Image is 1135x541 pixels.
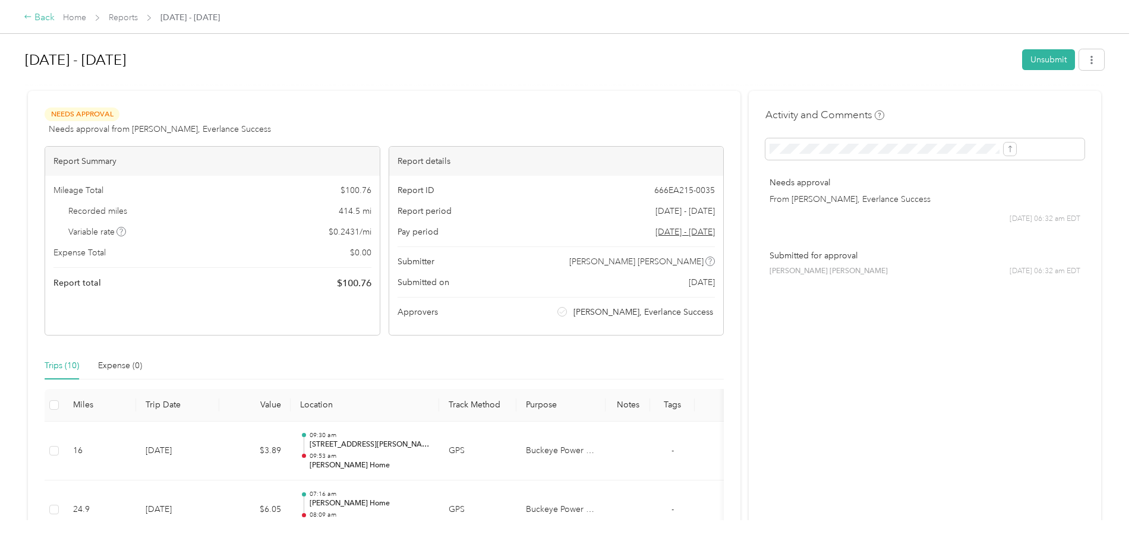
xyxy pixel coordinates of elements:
[671,504,674,514] span: -
[310,498,430,509] p: [PERSON_NAME] Home
[337,276,371,290] span: $ 100.76
[310,439,430,450] p: [STREET_ADDRESS][PERSON_NAME]
[398,205,452,217] span: Report period
[398,306,438,318] span: Approvers
[770,176,1080,189] p: Needs approval
[516,389,606,422] th: Purpose
[219,422,291,481] td: $3.89
[219,480,291,540] td: $6.05
[655,205,715,217] span: [DATE] - [DATE]
[350,246,371,259] span: $ 0.00
[439,389,516,422] th: Track Method
[25,46,1014,74] h1: Aug 1 - 31, 2025
[650,389,695,422] th: Tags
[389,147,724,176] div: Report details
[671,445,674,455] span: -
[68,226,127,238] span: Variable rate
[1010,214,1080,224] span: [DATE] 06:32 am EDT
[310,511,430,519] p: 08:09 am
[310,460,430,471] p: [PERSON_NAME] Home
[109,12,138,23] a: Reports
[439,480,516,540] td: GPS
[770,266,888,277] span: [PERSON_NAME] [PERSON_NAME]
[654,184,715,197] span: 666EA215-0035
[291,389,439,422] th: Location
[606,389,650,422] th: Notes
[53,184,103,197] span: Mileage Total
[765,107,884,122] h4: Activity and Comments
[340,184,371,197] span: $ 100.76
[398,255,434,268] span: Submitter
[45,147,380,176] div: Report Summary
[339,205,371,217] span: 414.5 mi
[63,12,86,23] a: Home
[45,107,119,121] span: Needs Approval
[689,276,715,289] span: [DATE]
[68,205,127,217] span: Recorded miles
[219,389,291,422] th: Value
[310,452,430,460] p: 09:53 am
[770,193,1080,205] p: From [PERSON_NAME], Everlance Success
[770,249,1080,262] p: Submitted for approval
[136,389,219,422] th: Trip Date
[569,255,704,268] span: [PERSON_NAME] [PERSON_NAME]
[64,480,136,540] td: 24.9
[398,226,439,238] span: Pay period
[53,277,101,289] span: Report total
[1022,49,1075,70] button: Unsubmit
[160,11,220,24] span: [DATE] - [DATE]
[516,480,606,540] td: Buckeye Power Sales
[64,422,136,481] td: 16
[516,422,606,481] td: Buckeye Power Sales
[439,422,516,481] td: GPS
[398,184,434,197] span: Report ID
[98,359,142,372] div: Expense (0)
[24,11,55,25] div: Back
[49,123,271,135] span: Needs approval from [PERSON_NAME], Everlance Success
[53,246,106,259] span: Expense Total
[655,226,715,238] span: Go to pay period
[136,422,219,481] td: [DATE]
[398,276,449,289] span: Submitted on
[310,431,430,439] p: 09:30 am
[136,480,219,540] td: [DATE]
[1068,474,1135,541] iframe: Everlance-gr Chat Button Frame
[64,389,136,422] th: Miles
[45,359,79,372] div: Trips (10)
[310,490,430,498] p: 07:16 am
[310,519,430,530] p: [STREET_ADDRESS][PERSON_NAME]
[329,226,371,238] span: $ 0.2431 / mi
[1010,266,1080,277] span: [DATE] 06:32 am EDT
[573,306,713,318] span: [PERSON_NAME], Everlance Success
